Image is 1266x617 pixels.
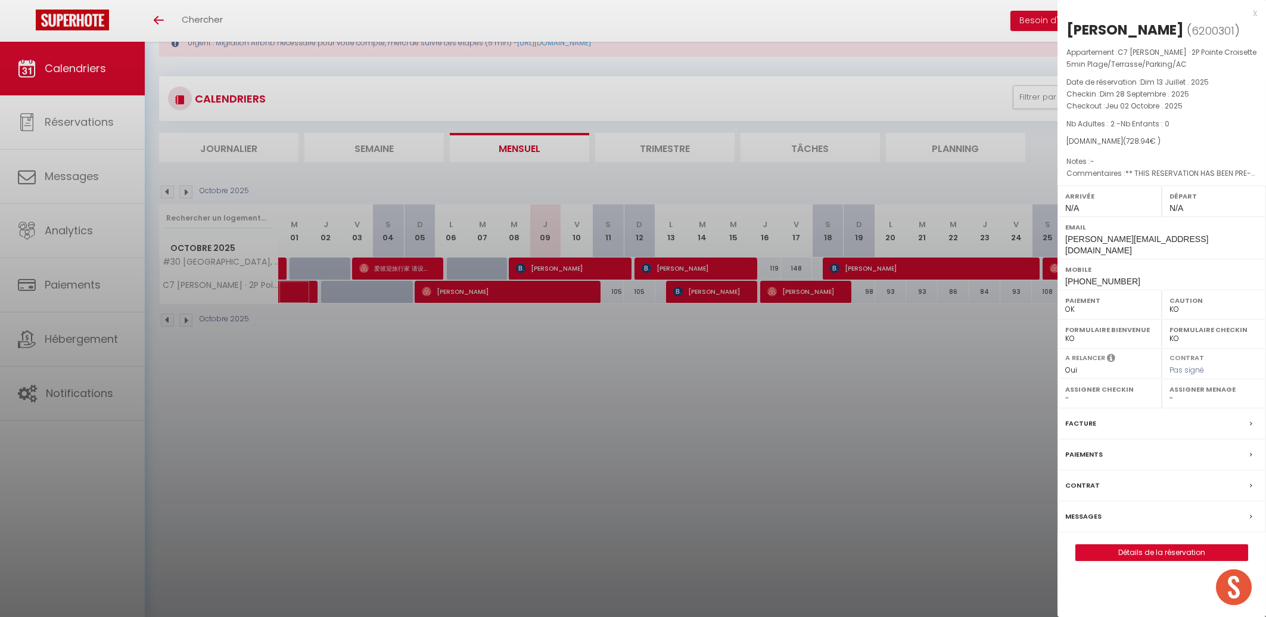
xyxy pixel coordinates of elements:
div: Ouvrir le chat [1216,569,1252,605]
span: Pas signé [1169,365,1204,375]
p: Commentaires : [1066,168,1257,179]
label: Contrat [1169,353,1204,361]
a: Détails de la réservation [1076,545,1248,560]
span: [PHONE_NUMBER] [1065,277,1140,286]
span: Nb Enfants : 0 [1121,119,1169,129]
label: Assigner Checkin [1065,383,1154,395]
span: N/A [1169,203,1183,213]
label: Facture [1065,417,1096,430]
label: Mobile [1065,263,1258,275]
span: C7 [PERSON_NAME] · 2P Pointe Croisette 5min Plage/Terrasse/Parking/AC [1066,47,1256,69]
label: Formulaire Bienvenue [1065,324,1154,336]
div: [PERSON_NAME] [1066,20,1184,39]
label: A relancer [1065,353,1105,363]
button: Détails de la réservation [1075,544,1248,561]
p: Checkin : [1066,88,1257,100]
label: Paiements [1065,448,1103,461]
div: x [1057,6,1257,20]
p: Date de réservation : [1066,76,1257,88]
label: Messages [1065,510,1102,523]
span: ( € ) [1123,136,1161,146]
span: 6200301 [1192,23,1234,38]
span: Dim 13 Juillet . 2025 [1140,77,1209,87]
label: Email [1065,221,1258,233]
span: Dim 28 Septembre . 2025 [1100,89,1189,99]
p: Appartement : [1066,46,1257,70]
label: Assigner Menage [1169,383,1258,395]
div: [DOMAIN_NAME] [1066,136,1257,147]
span: - [1090,156,1094,166]
label: Arrivée [1065,190,1154,202]
span: Nb Adultes : 2 - [1066,119,1169,129]
label: Contrat [1065,479,1100,492]
label: Paiement [1065,294,1154,306]
label: Formulaire Checkin [1169,324,1258,336]
p: Notes : [1066,156,1257,168]
span: [PERSON_NAME][EMAIL_ADDRESS][DOMAIN_NAME] [1065,234,1208,255]
label: Départ [1169,190,1258,202]
span: Jeu 02 Octobre . 2025 [1105,101,1183,111]
label: Caution [1169,294,1258,306]
i: Sélectionner OUI si vous souhaiter envoyer les séquences de messages post-checkout [1107,353,1115,366]
span: ( ) [1187,22,1240,39]
p: Checkout : [1066,100,1257,112]
span: N/A [1065,203,1079,213]
span: 728.94 [1126,136,1150,146]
